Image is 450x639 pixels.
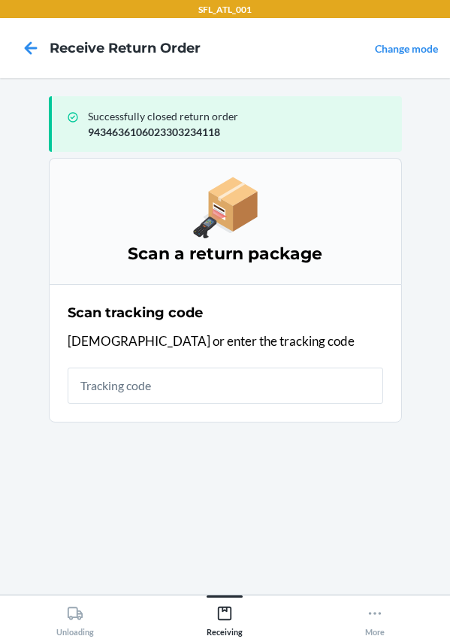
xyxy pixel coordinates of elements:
[68,303,203,323] h2: Scan tracking code
[68,332,383,351] p: [DEMOGRAPHIC_DATA] or enter the tracking code
[56,599,94,637] div: Unloading
[365,599,385,637] div: More
[68,368,383,404] input: Tracking code
[300,595,450,637] button: More
[207,599,243,637] div: Receiving
[50,38,201,58] h4: Receive Return Order
[198,3,252,17] p: SFL_ATL_001
[88,124,390,140] p: 9434636106023303234118
[150,595,301,637] button: Receiving
[375,42,438,55] a: Change mode
[88,108,390,124] p: Successfully closed return order
[68,242,383,266] h3: Scan a return package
